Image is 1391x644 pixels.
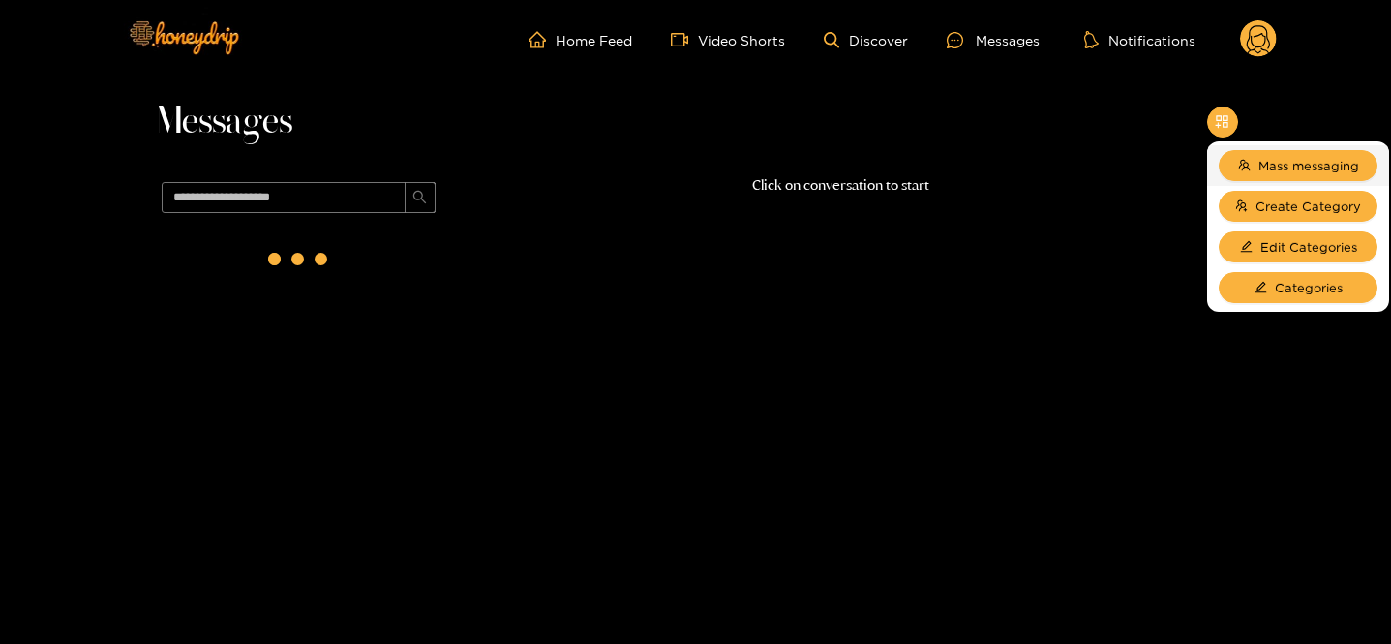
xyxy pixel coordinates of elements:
[671,31,785,48] a: Video Shorts
[529,31,556,48] span: home
[1238,159,1251,173] span: team
[444,174,1238,197] p: Click on conversation to start
[1207,107,1238,138] button: appstore-add
[412,190,427,206] span: search
[947,29,1040,51] div: Messages
[1078,30,1201,49] button: Notifications
[671,31,698,48] span: video-camera
[1258,156,1359,175] span: Mass messaging
[1255,197,1361,216] span: Create Category
[529,31,632,48] a: Home Feed
[1275,278,1343,297] span: Categories
[154,99,292,145] span: Messages
[1255,281,1267,295] span: edit
[1240,240,1253,255] span: edit
[1219,272,1377,303] button: editCategories
[1219,191,1377,222] button: usergroup-addCreate Category
[1215,114,1229,131] span: appstore-add
[1260,237,1357,257] span: Edit Categories
[1219,150,1377,181] button: teamMass messaging
[405,182,436,213] button: search
[824,32,908,48] a: Discover
[1219,231,1377,262] button: editEdit Categories
[1235,199,1248,214] span: usergroup-add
